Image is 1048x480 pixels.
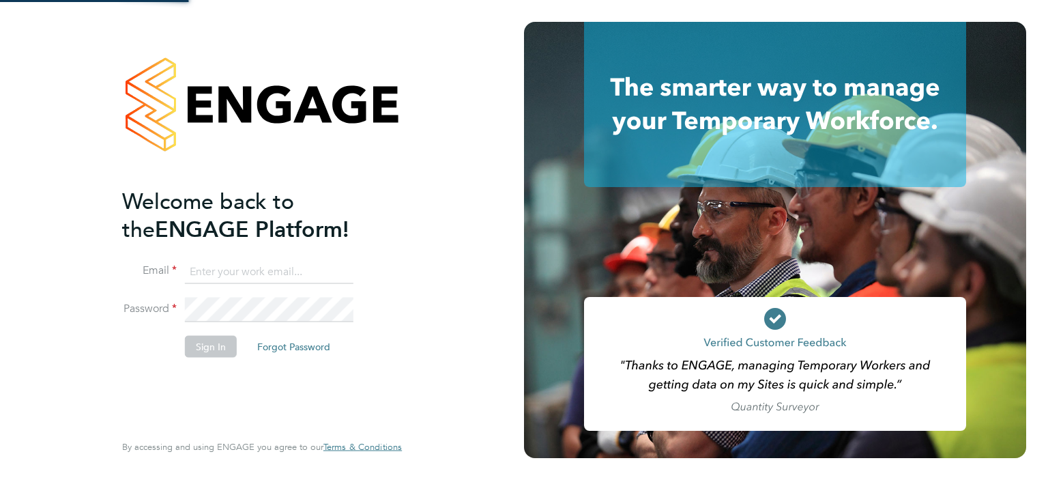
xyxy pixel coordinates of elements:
[185,336,237,358] button: Sign In
[122,187,388,243] h2: ENGAGE Platform!
[323,442,402,453] a: Terms & Conditions
[122,264,177,278] label: Email
[122,188,294,242] span: Welcome back to the
[122,302,177,316] label: Password
[122,441,402,453] span: By accessing and using ENGAGE you agree to our
[185,259,353,284] input: Enter your work email...
[246,336,341,358] button: Forgot Password
[323,441,402,453] span: Terms & Conditions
